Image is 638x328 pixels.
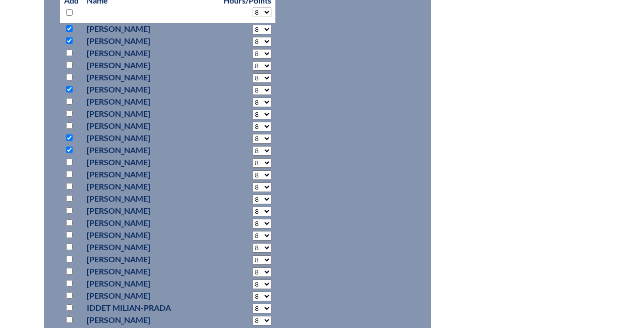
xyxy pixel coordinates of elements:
p: [PERSON_NAME] [87,59,215,71]
p: Iddet Milian-Prada [87,302,215,314]
p: [PERSON_NAME] [87,132,215,144]
p: [PERSON_NAME] [87,277,215,290]
p: [PERSON_NAME] [87,35,215,47]
p: [PERSON_NAME] [87,168,215,180]
p: [PERSON_NAME] [87,253,215,265]
p: [PERSON_NAME] [87,229,215,241]
p: [PERSON_NAME] [87,217,215,229]
p: [PERSON_NAME] [87,265,215,277]
p: [PERSON_NAME] [87,47,215,59]
p: [PERSON_NAME] [87,83,215,96]
p: [PERSON_NAME] [87,241,215,253]
p: [PERSON_NAME] [87,120,215,132]
p: [PERSON_NAME] [87,156,215,168]
p: [PERSON_NAME] [87,314,215,326]
p: [PERSON_NAME] [87,290,215,302]
p: [PERSON_NAME] [87,96,215,108]
p: [PERSON_NAME] [87,108,215,120]
p: [PERSON_NAME] [87,71,215,83]
p: [PERSON_NAME] [87,144,215,156]
p: [PERSON_NAME] [87,193,215,205]
p: [PERSON_NAME] [87,205,215,217]
p: [PERSON_NAME] [87,23,215,35]
p: [PERSON_NAME] [87,180,215,193]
